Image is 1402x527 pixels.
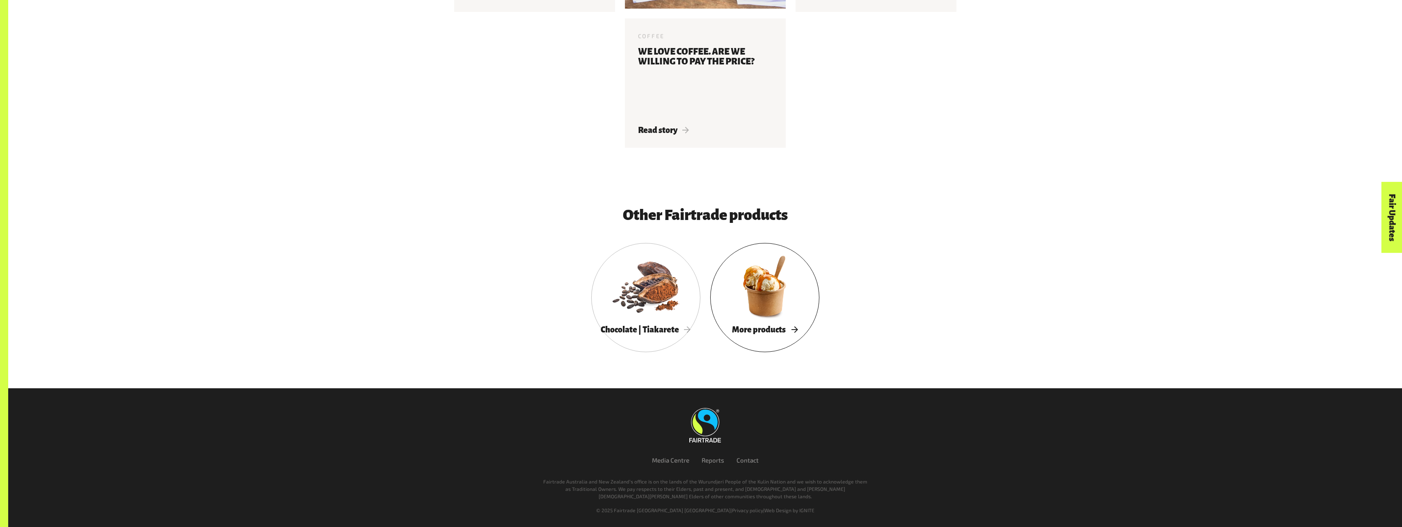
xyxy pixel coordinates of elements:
[638,126,689,135] span: Read story
[591,243,700,352] a: Chocolate | Tiakarete
[732,507,763,513] a: Privacy policy
[638,47,773,116] h3: We love coffee. Are we willing to pay the price?
[458,506,952,514] div: | |
[601,325,691,334] span: Chocolate | Tiakarete
[732,325,798,334] span: More products
[652,456,689,464] a: Media Centre
[596,507,731,513] span: © 2025 Fairtrade [GEOGRAPHIC_DATA] [GEOGRAPHIC_DATA]
[542,478,869,500] p: Fairtrade Australia and New Zealand’s office is on the lands of the Wurundjeri People of the Kuli...
[638,32,665,39] span: Coffee
[710,243,819,352] a: More products
[497,207,914,223] h3: Other Fairtrade products
[736,456,759,464] a: Contact
[689,408,721,442] img: Fairtrade Australia New Zealand logo
[625,18,786,148] a: Coffee We love coffee. Are we willing to pay the price? Read story
[764,507,814,513] a: Web Design by IGNITE
[702,456,724,464] a: Reports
